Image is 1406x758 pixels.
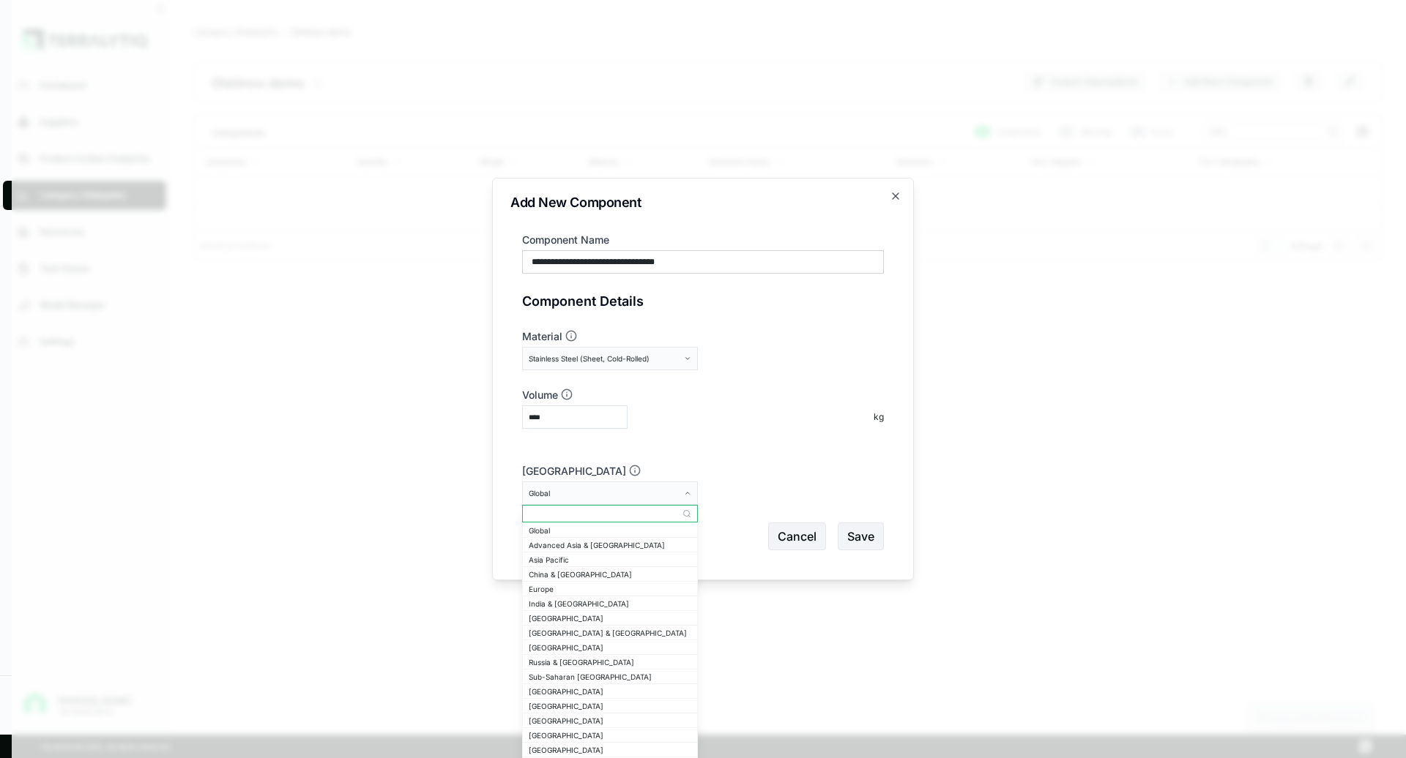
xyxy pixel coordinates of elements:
[838,522,884,550] button: Save
[529,541,691,549] div: Advanced Asia & [GEOGRAPHIC_DATA]
[865,411,884,423] div: kg
[529,614,691,623] div: [GEOGRAPHIC_DATA]
[522,464,884,479] label: [GEOGRAPHIC_DATA]
[768,522,826,550] button: Cancel
[529,716,691,725] div: [GEOGRAPHIC_DATA]
[529,658,691,667] div: Russia & [GEOGRAPHIC_DATA]
[522,347,698,370] button: Stainless Steel (Sheet, Cold-Rolled)
[522,388,884,402] label: Volume
[522,329,884,344] label: Material
[529,489,681,498] div: Global
[522,291,884,312] div: Component Details
[529,526,691,535] div: Global
[529,643,691,652] div: [GEOGRAPHIC_DATA]
[522,481,698,505] button: Global
[529,628,691,637] div: [GEOGRAPHIC_DATA] & [GEOGRAPHIC_DATA]
[522,233,884,247] label: Component Name
[529,585,691,593] div: Europe
[529,354,681,363] div: Stainless Steel (Sheet, Cold-Rolled)
[529,672,691,681] div: Sub-Saharan [GEOGRAPHIC_DATA]
[529,687,691,696] div: [GEOGRAPHIC_DATA]
[529,555,691,564] div: Asia Pacific
[529,702,691,710] div: [GEOGRAPHIC_DATA]
[529,731,691,740] div: [GEOGRAPHIC_DATA]
[510,196,896,209] h2: Add New Component
[529,746,691,754] div: [GEOGRAPHIC_DATA]
[529,570,691,579] div: China & [GEOGRAPHIC_DATA]
[529,599,691,608] div: India & [GEOGRAPHIC_DATA]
